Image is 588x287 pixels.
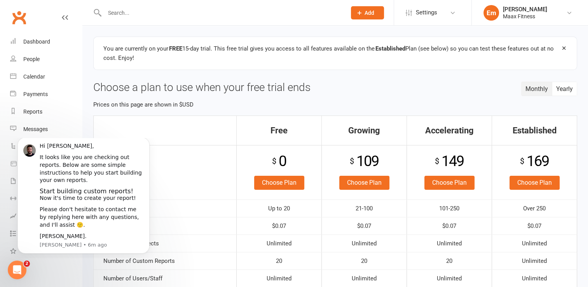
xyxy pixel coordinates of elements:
[503,13,547,20] div: Maax Fitness
[17,6,30,19] img: Profile image for David
[23,126,48,132] div: Messages
[237,252,322,269] td: 20
[237,234,322,252] td: Unlimited
[492,115,577,145] th: Established
[365,10,374,16] span: Add
[322,199,407,217] td: 21-100
[8,261,26,279] iframe: Intercom live chat
[416,4,437,21] span: Settings
[322,252,407,269] td: 20
[93,100,577,109] p: Prices on this page are shown in $USD
[10,103,82,121] a: Reports
[322,234,407,252] td: Unlimited
[552,82,577,96] button: Yearly
[34,56,138,64] div: Now it's time to create your report!
[6,138,161,258] iframe: Intercom notifications message
[23,38,50,45] div: Dashboard
[237,269,322,287] td: Unlimited
[503,6,547,13] div: [PERSON_NAME]
[407,115,492,145] th: Accelerating
[241,149,318,173] div: 0
[407,217,492,234] td: $0.07
[34,4,138,102] div: Message content
[93,82,577,94] h3: Choose a plan to use when your free trial ends
[9,8,29,27] a: Clubworx
[103,167,232,178] p: Monthly price
[10,121,82,138] a: Messages
[10,86,82,103] a: Payments
[351,6,384,19] button: Add
[375,44,405,53] strong: Established
[103,45,554,61] span: You are currently on your 15-day trial. This free trial gives you access to all features availabl...
[424,176,475,190] a: Choose Plan
[492,269,577,287] td: Unlimited
[339,176,389,190] a: Choose Plan
[350,156,353,166] sup: $
[10,51,82,68] a: People
[94,199,237,217] td: Active Members
[509,176,560,190] a: Choose Plan
[237,217,322,234] td: $0.07
[34,68,138,91] div: Please don't hesitate to contact me by replying here with any questions, and I'll assist 🙂.
[102,7,341,18] input: Search...
[322,217,407,234] td: $0.07
[34,4,138,12] div: Hi [PERSON_NAME],
[34,49,127,57] a: Start building custom reports!
[23,91,48,97] div: Payments
[322,269,407,287] td: Unlimited
[272,156,276,166] sup: $
[23,56,40,62] div: People
[23,73,45,80] div: Calendar
[237,199,322,217] td: Up to 20
[23,108,42,115] div: Reports
[237,115,322,145] th: Free
[496,149,573,173] div: 169
[94,234,237,252] td: Number of Prospects
[492,234,577,252] td: Unlimited
[492,217,577,234] td: $0.07
[94,269,237,287] td: Number of Users/Staff
[483,5,499,21] div: Em
[254,176,304,190] a: Choose Plan
[407,234,492,252] td: Unlimited
[34,94,138,102] div: [PERSON_NAME].
[169,44,182,53] strong: FREE
[407,199,492,217] td: 101-250
[326,149,403,173] div: 109
[34,103,138,110] p: Message from David, sent 6m ago
[94,252,237,269] td: Number of Custom Reports
[407,269,492,287] td: Unlimited
[94,217,237,234] td: Per-SMS fee
[407,252,492,269] td: 20
[10,33,82,51] a: Dashboard
[24,261,30,267] span: 2
[522,82,552,96] button: Monthly
[520,156,523,166] sup: $
[435,156,438,166] sup: $
[492,199,577,217] td: Over 250
[10,68,82,86] a: Calendar
[492,252,577,269] td: Unlimited
[322,115,407,145] th: Growing
[34,16,138,46] div: It looks like you are checking out reports. Below are some simple instructions to help you start ...
[411,149,488,173] div: 149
